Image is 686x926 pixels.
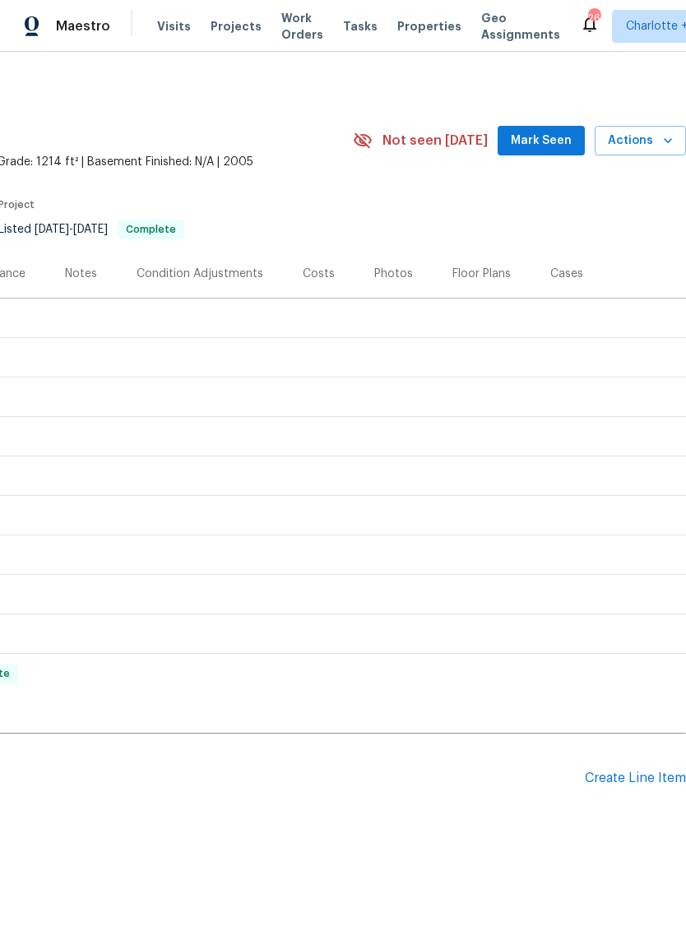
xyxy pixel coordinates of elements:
[56,18,110,35] span: Maestro
[35,224,69,235] span: [DATE]
[211,18,262,35] span: Projects
[481,10,560,43] span: Geo Assignments
[303,266,335,282] div: Costs
[608,131,673,151] span: Actions
[585,771,686,786] div: Create Line Item
[588,10,600,26] div: 267
[137,266,263,282] div: Condition Adjustments
[35,224,108,235] span: -
[382,132,488,149] span: Not seen [DATE]
[595,126,686,156] button: Actions
[550,266,583,282] div: Cases
[119,225,183,234] span: Complete
[511,131,572,151] span: Mark Seen
[452,266,511,282] div: Floor Plans
[498,126,585,156] button: Mark Seen
[65,266,97,282] div: Notes
[73,224,108,235] span: [DATE]
[281,10,323,43] span: Work Orders
[343,21,378,32] span: Tasks
[397,18,461,35] span: Properties
[374,266,413,282] div: Photos
[157,18,191,35] span: Visits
